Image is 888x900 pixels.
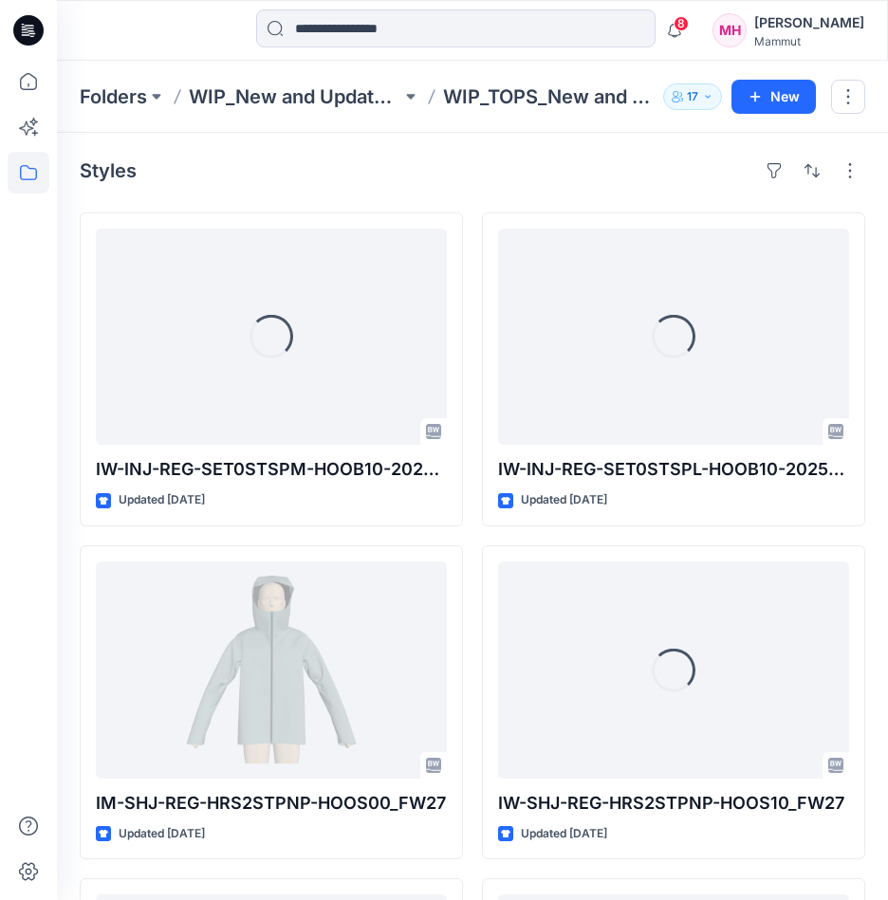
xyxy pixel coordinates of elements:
[521,824,607,844] p: Updated [DATE]
[96,561,447,778] a: IM-SHJ-REG-HRS2STPNP-HOOS00_FW27
[754,11,864,34] div: [PERSON_NAME]
[96,790,447,817] p: IM-SHJ-REG-HRS2STPNP-HOOS00_FW27
[80,159,137,182] h4: Styles
[498,790,849,817] p: IW-SHJ-REG-HRS2STPNP-HOOS10_FW27
[119,824,205,844] p: Updated [DATE]
[443,83,656,110] p: WIP_TOPS_New and Updated Base Patterns
[521,490,607,510] p: Updated [DATE]
[687,86,698,107] p: 17
[80,83,147,110] a: Folders
[498,456,849,483] p: IW-INJ-REG-SET0STSPL-HOOB10-2025-08_WIP
[712,13,747,47] div: MH
[189,83,401,110] a: WIP_New and Updated Base Pattern
[663,83,722,110] button: 17
[731,80,816,114] button: New
[674,16,689,31] span: 8
[754,34,864,48] div: Mammut
[96,456,447,483] p: IW-INJ-REG-SET0STSPM-HOOB10-2025-08_WIP
[119,490,205,510] p: Updated [DATE]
